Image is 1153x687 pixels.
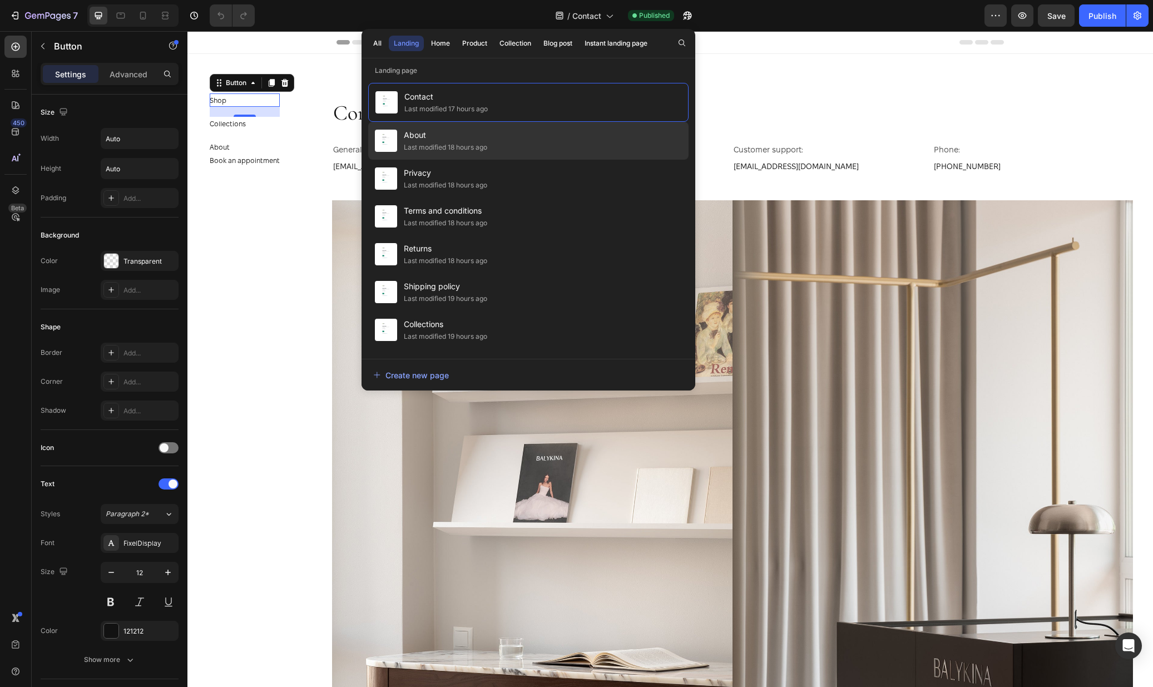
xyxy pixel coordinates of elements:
[123,285,176,295] div: Add...
[404,242,487,255] span: Returns
[639,11,670,21] span: Published
[404,293,487,304] div: Last modified 19 hours ago
[1079,4,1126,27] button: Publish
[41,650,179,670] button: Show more
[404,128,487,142] span: About
[457,36,492,51] button: Product
[123,626,176,636] div: 121212
[73,9,78,22] p: 7
[41,164,61,174] div: Height
[1115,632,1142,659] div: Open Intercom Messenger
[55,68,86,80] p: Settings
[404,103,488,115] div: Last modified 17 hours ago
[546,113,744,123] p: Customer support:
[101,128,178,149] input: Auto
[585,38,647,48] div: Instant landing page
[41,565,70,580] div: Size
[123,406,176,416] div: Add...
[572,10,601,22] span: Contact
[404,90,488,103] span: Contact
[462,38,487,48] div: Product
[22,87,58,99] a: Collections
[431,38,450,48] div: Home
[362,65,695,76] p: Landing page
[41,134,59,144] div: Width
[404,180,487,191] div: Last modified 18 hours ago
[41,538,55,548] div: Font
[123,256,176,266] div: Transparent
[499,38,531,48] div: Collection
[41,406,66,416] div: Shadow
[41,322,61,332] div: Shape
[110,68,147,80] p: Advanced
[22,110,42,122] a: About
[494,36,536,51] button: Collection
[580,36,652,51] button: Instant landing page
[373,38,382,48] div: All
[567,10,570,22] span: /
[123,194,176,204] div: Add...
[106,509,149,519] span: Paragraph 2*
[389,36,424,51] button: Landing
[546,131,671,140] a: [EMAIL_ADDRESS][DOMAIN_NAME]
[84,654,136,665] div: Show more
[41,509,60,519] div: Styles
[41,193,66,203] div: Padding
[187,31,1153,687] iframe: Design area
[426,36,455,51] button: Home
[1047,11,1066,21] span: Save
[543,38,572,48] div: Blog post
[373,364,684,386] button: Create new page
[4,4,83,27] button: 7
[41,105,70,120] div: Size
[123,538,176,548] div: FixelDisplay
[404,255,487,266] div: Last modified 18 hours ago
[346,131,471,140] a: [EMAIL_ADDRESS][DOMAIN_NAME]
[404,166,487,180] span: Privacy
[746,128,944,142] p: [PHONE_NUMBER]
[368,36,387,51] button: All
[346,113,544,123] p: PR inquiries:
[54,39,149,53] p: Button
[404,318,487,331] span: Collections
[404,142,487,153] div: Last modified 18 hours ago
[373,369,449,381] div: Create new page
[210,4,255,27] div: Undo/Redo
[1088,10,1116,22] div: Publish
[36,47,61,57] div: Button
[11,118,27,127] div: 450
[22,123,92,136] a: Book an appointment
[123,348,176,358] div: Add...
[41,479,55,489] div: Text
[538,36,577,51] button: Blog post
[8,204,27,212] div: Beta
[404,280,487,293] span: Shipping policy
[41,230,79,240] div: Background
[101,159,178,179] input: Auto
[41,377,63,387] div: Corner
[41,256,58,266] div: Color
[41,285,60,295] div: Image
[404,218,487,229] div: Last modified 18 hours ago
[22,63,39,76] a: Shop
[404,204,487,218] span: Terms and conditions
[41,348,62,358] div: Border
[394,38,419,48] div: Landing
[746,113,944,123] p: Phone:
[41,626,58,636] div: Color
[101,504,179,524] button: Paragraph 2*
[1038,4,1075,27] button: Save
[404,331,487,342] div: Last modified 19 hours ago
[123,377,176,387] div: Add...
[41,443,54,453] div: Icon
